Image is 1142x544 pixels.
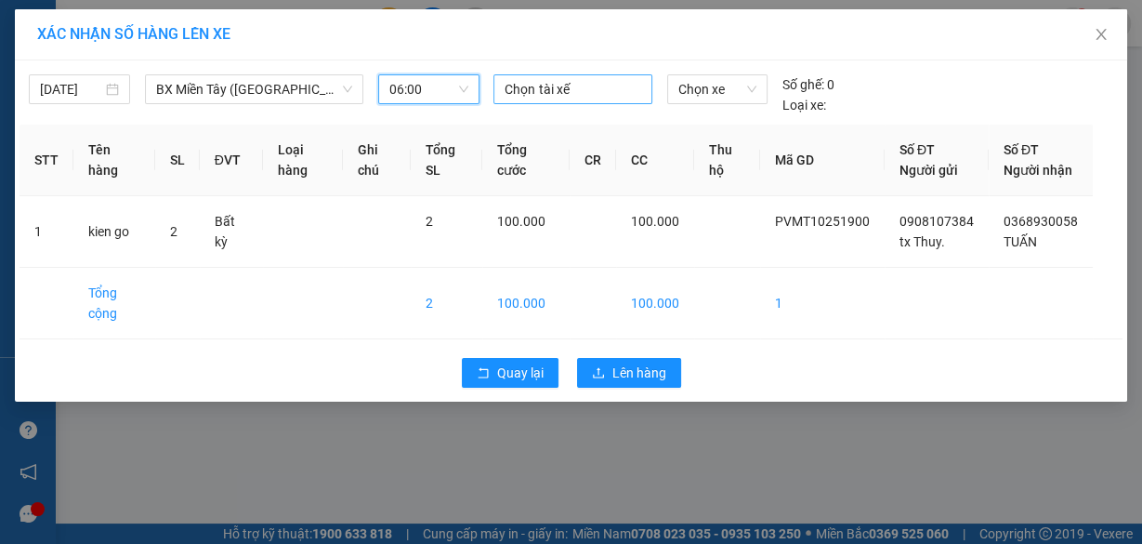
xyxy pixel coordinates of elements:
th: Tên hàng [73,125,155,196]
span: 2 [170,224,177,239]
span: 0368930058 [1004,214,1078,229]
span: rollback [477,366,490,381]
span: 0908107384 [899,214,974,229]
input: 15/10/2025 [40,79,102,100]
div: tx Thuy. [16,60,146,83]
th: CC [616,125,694,196]
span: 06:00 [389,75,468,103]
span: Người nhận [1004,163,1072,178]
td: 100.000 [616,268,694,339]
span: Quay lại [497,363,544,383]
td: 1 [20,196,73,268]
div: PV Miền Tây [16,16,146,60]
th: Loại hàng [263,125,343,196]
span: Nhận: [159,18,203,37]
th: Tổng cước [482,125,570,196]
th: Ghi chú [343,125,411,196]
span: 100.000 [631,214,679,229]
div: 0368930058 [159,83,319,109]
span: Gửi: [16,18,45,37]
td: Bất kỳ [200,196,263,268]
th: STT [20,125,73,196]
button: rollbackQuay lại [462,358,558,388]
div: HANG NGOAI [159,16,319,60]
th: CR [570,125,616,196]
span: TUẤN [1004,234,1037,249]
span: Lên hàng [612,363,666,383]
th: Thu hộ [694,125,760,196]
div: 0938243004 Thuyen [16,109,146,153]
div: 0908107384 [16,83,146,109]
button: Close [1075,9,1127,61]
span: XÁC NHẬN SỐ HÀNG LÊN XE [37,25,230,43]
span: Chọn xe [678,75,756,103]
span: down [342,84,353,95]
button: uploadLên hàng [577,358,681,388]
span: close [1094,27,1109,42]
span: DĐ: [159,119,186,139]
span: Loại xe: [782,95,826,115]
div: 0 [782,74,834,95]
span: upload [592,366,605,381]
span: 2 [426,214,433,229]
th: ĐVT [200,125,263,196]
span: PVMT10251900 [775,214,870,229]
td: 2 [411,268,483,339]
span: Số ĐT [899,142,935,157]
th: Mã GD [760,125,885,196]
td: 1 [760,268,885,339]
span: tx Thuy. [899,234,945,249]
span: BX Miền Tây (Hàng Ngoài) [156,75,352,103]
span: Co May [186,109,280,141]
span: Số ĐT [1004,142,1039,157]
td: kien go [73,196,155,268]
div: TUẤN [159,60,319,83]
td: 100.000 [482,268,570,339]
span: 100.000 [497,214,545,229]
span: Số ghế: [782,74,824,95]
th: Tổng SL [411,125,483,196]
span: Người gửi [899,163,958,178]
th: SL [155,125,200,196]
td: Tổng cộng [73,268,155,339]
